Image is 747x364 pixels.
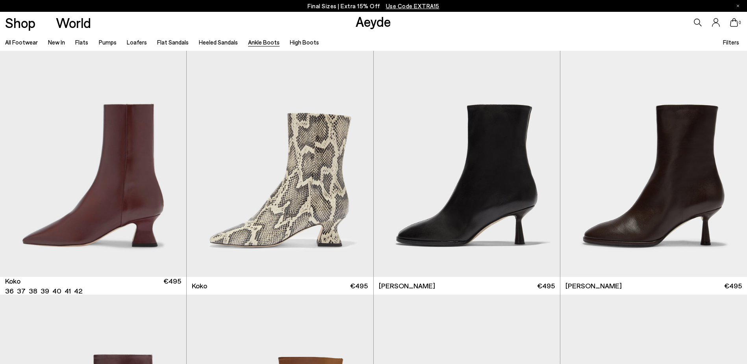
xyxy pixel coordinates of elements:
li: 37 [17,286,26,296]
span: [PERSON_NAME] [379,281,435,291]
a: Koko €495 [187,277,373,295]
div: 2 / 6 [186,43,373,277]
li: 36 [5,286,14,296]
img: Dorothy Soft Sock Boots [560,43,747,277]
a: Shop [5,16,35,30]
li: 40 [52,286,61,296]
li: 38 [29,286,37,296]
p: Final Sizes | Extra 15% Off [308,1,439,11]
a: Loafers [127,39,147,46]
span: €495 [724,281,742,291]
a: Flat Sandals [157,39,189,46]
span: Filters [723,39,739,46]
li: 41 [65,286,71,296]
span: €495 [537,281,555,291]
a: All Footwear [5,39,38,46]
span: Koko [5,276,20,286]
img: Koko Regal Heel Boots [187,43,373,277]
img: Koko Leather Ankle Boots [186,43,373,277]
a: New In [48,39,65,46]
a: High Boots [290,39,319,46]
li: 42 [74,286,82,296]
span: €495 [350,281,368,291]
li: 39 [41,286,49,296]
img: Dorothy Soft Sock Boots [374,43,560,277]
span: Navigate to /collections/ss25-final-sizes [386,2,439,9]
a: Flats [75,39,88,46]
span: €495 [163,276,181,296]
a: 0 [730,18,738,27]
a: Aeyde [356,13,391,30]
a: [PERSON_NAME] €495 [560,277,747,295]
a: [PERSON_NAME] €495 [374,277,560,295]
ul: variant [5,286,80,296]
a: World [56,16,91,30]
a: Ankle Boots [248,39,280,46]
span: Koko [192,281,207,291]
span: [PERSON_NAME] [565,281,622,291]
a: Pumps [99,39,117,46]
a: Heeled Sandals [199,39,238,46]
span: 0 [738,20,742,25]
